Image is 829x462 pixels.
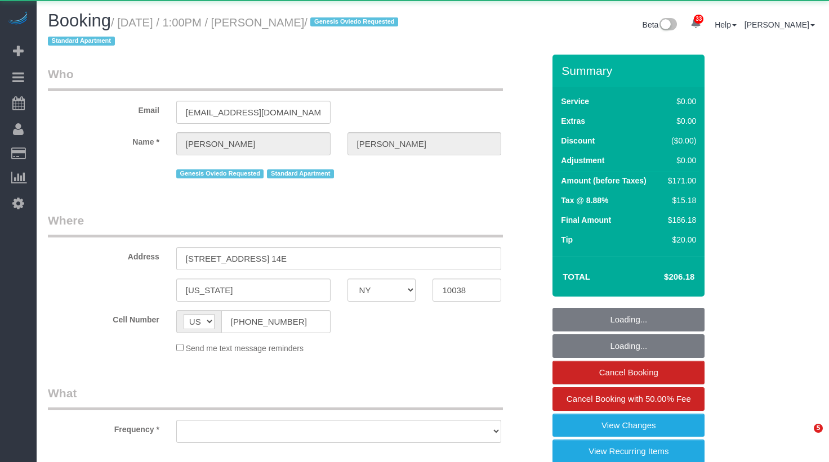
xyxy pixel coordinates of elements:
[663,155,696,166] div: $0.00
[561,214,611,226] label: Final Amount
[347,132,502,155] input: Last Name
[561,195,608,206] label: Tax @ 8.88%
[563,272,590,281] strong: Total
[663,96,696,107] div: $0.00
[561,115,585,127] label: Extras
[176,132,331,155] input: First Name
[176,279,331,302] input: City
[658,18,677,33] img: New interface
[814,424,823,433] span: 5
[221,310,331,333] input: Cell Number
[48,11,111,30] span: Booking
[552,387,705,411] a: Cancel Booking with 50.00% Fee
[561,234,573,245] label: Tip
[433,279,501,302] input: Zip Code
[663,115,696,127] div: $0.00
[310,17,398,26] span: Genesis Oviedo Requested
[561,64,699,77] h3: Summary
[48,385,503,410] legend: What
[567,394,691,403] span: Cancel Booking with 50.00% Fee
[267,169,334,178] span: Standard Apartment
[561,135,595,146] label: Discount
[663,135,696,146] div: ($0.00)
[791,424,818,451] iframe: Intercom live chat
[48,37,115,46] span: Standard Apartment
[39,310,168,325] label: Cell Number
[561,96,589,107] label: Service
[663,195,696,206] div: $15.18
[39,101,168,116] label: Email
[176,169,264,178] span: Genesis Oviedo Requested
[561,155,604,166] label: Adjustment
[630,272,694,282] h4: $206.18
[48,16,402,48] small: / [DATE] / 1:00PM / [PERSON_NAME]
[663,214,696,226] div: $186.18
[48,66,503,91] legend: Who
[643,20,678,29] a: Beta
[552,414,705,437] a: View Changes
[48,212,503,237] legend: Where
[552,361,705,384] a: Cancel Booking
[663,234,696,245] div: $20.00
[694,15,703,24] span: 33
[685,11,707,36] a: 33
[186,344,304,353] span: Send me text message reminders
[39,132,168,147] label: Name *
[561,175,646,186] label: Amount (before Taxes)
[663,175,696,186] div: $171.00
[715,20,737,29] a: Help
[39,247,168,262] label: Address
[39,420,168,435] label: Frequency *
[176,101,331,124] input: Email
[745,20,815,29] a: [PERSON_NAME]
[7,11,29,27] img: Automaid Logo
